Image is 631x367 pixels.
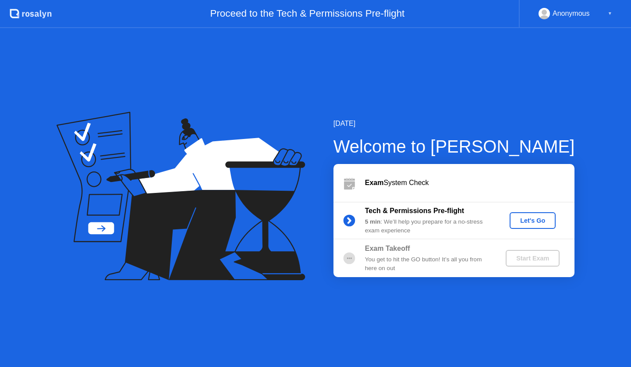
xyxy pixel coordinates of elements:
b: Tech & Permissions Pre-flight [365,207,464,214]
b: 5 min [365,218,381,225]
div: Anonymous [553,8,590,19]
div: System Check [365,178,574,188]
div: Start Exam [509,255,556,262]
div: [DATE] [333,118,575,129]
b: Exam [365,179,384,186]
div: : We’ll help you prepare for a no-stress exam experience [365,217,491,235]
button: Start Exam [506,250,560,267]
div: You get to hit the GO button! It’s all you from here on out [365,255,491,273]
div: Let's Go [513,217,552,224]
div: ▼ [608,8,612,19]
b: Exam Takeoff [365,245,410,252]
button: Let's Go [510,212,556,229]
div: Welcome to [PERSON_NAME] [333,133,575,160]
